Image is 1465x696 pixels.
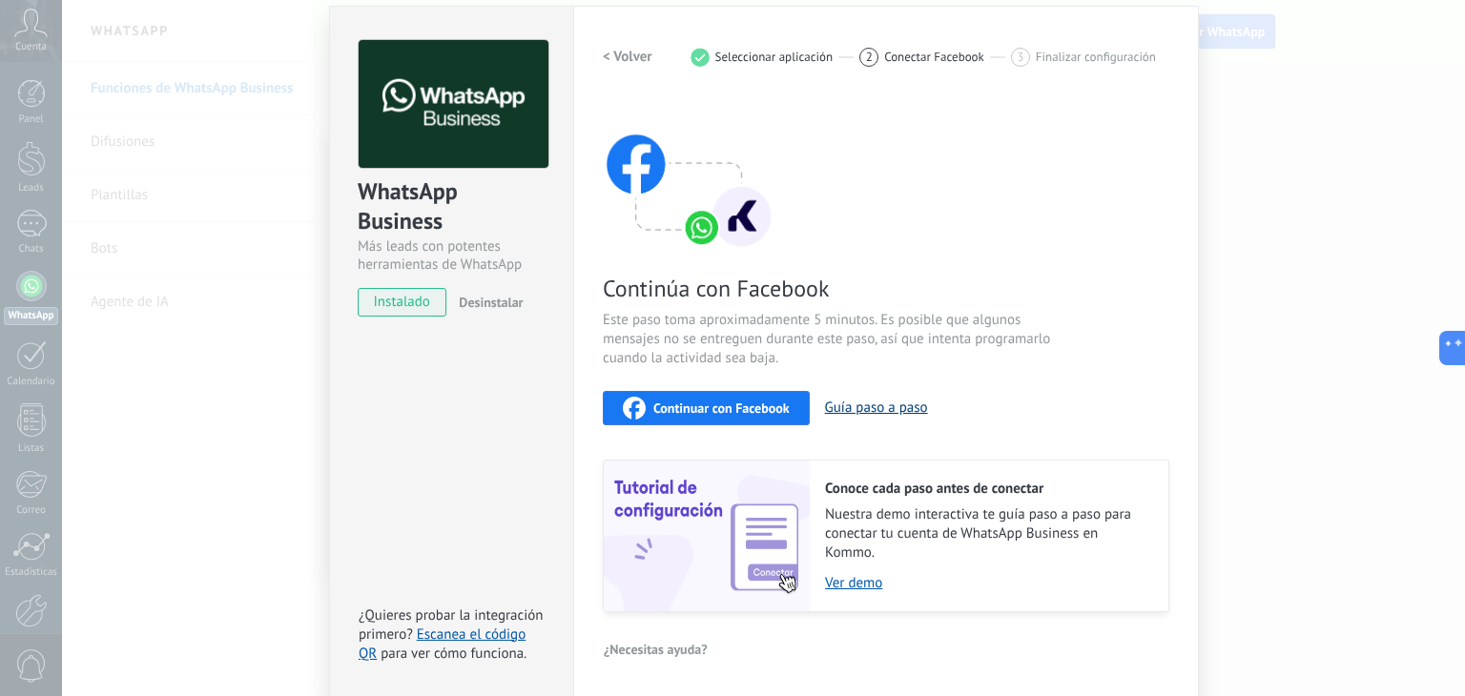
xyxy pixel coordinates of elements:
[825,574,1149,592] a: Ver demo
[884,50,984,64] span: Conectar Facebook
[603,40,652,74] button: < Volver
[715,50,834,64] span: Seleccionar aplicación
[825,399,928,417] button: Guía paso a paso
[603,97,774,250] img: connect with facebook
[358,237,546,274] div: Más leads con potentes herramientas de WhatsApp
[825,505,1149,563] span: Nuestra demo interactiva te guía paso a paso para conectar tu cuenta de WhatsApp Business en Kommo.
[381,645,526,663] span: para ver cómo funciona.
[603,635,709,664] button: ¿Necesitas ayuda?
[603,391,810,425] button: Continuar con Facebook
[1036,50,1156,64] span: Finalizar configuración
[603,48,652,66] h2: < Volver
[358,176,546,237] div: WhatsApp Business
[1017,49,1023,65] span: 3
[825,480,1149,498] h2: Conoce cada paso antes de conectar
[653,401,790,415] span: Continuar con Facebook
[359,625,526,663] a: Escanea el código QR
[459,294,523,311] span: Desinstalar
[603,274,1057,303] span: Continúa con Facebook
[604,643,708,656] span: ¿Necesitas ayuda?
[359,606,544,644] span: ¿Quieres probar la integración primero?
[359,288,445,317] span: instalado
[866,49,873,65] span: 2
[359,40,548,169] img: logo_main.png
[603,311,1057,368] span: Este paso toma aproximadamente 5 minutos. Es posible que algunos mensajes no se entreguen durante...
[451,288,523,317] button: Desinstalar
